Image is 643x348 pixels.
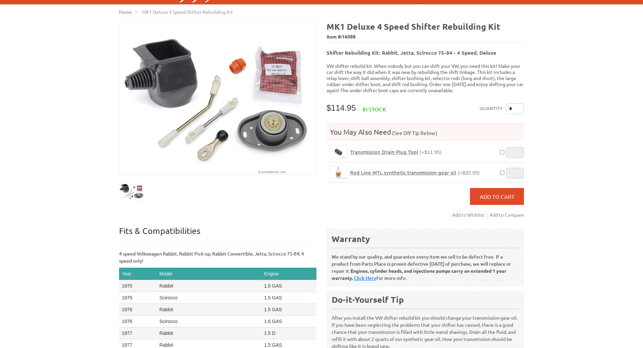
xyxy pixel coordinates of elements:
[354,275,376,281] a: Click Here
[332,294,404,305] b: Do-it-Yourself Tip
[119,225,316,243] p: Fits & Compatibilities
[420,149,442,155] span: (+$11.95)
[119,250,316,264] p: 4 speed Volkswagen Rabbit, Rabbit Pick-up, Rabbit Convertible, Jetta, Scirocco 75-84; 4 speed only!
[119,179,144,204] img: MK1 Deluxe 4 Speed Shifter Rebuilding Kit
[330,166,346,179] img: Red Line MTL synthetic transmission gear oil
[157,327,261,339] td: Rabbit
[157,280,261,292] td: Rabbit
[119,304,157,316] td: 1976
[119,268,157,280] th: Year
[480,103,503,114] label: Quantity
[327,103,356,112] span: $114.95
[470,188,524,205] button: Add to Cart
[330,145,346,158] img: Transmission Drain Plug Tool
[261,316,316,327] td: 1.6 GAS
[119,9,132,15] a: Home
[350,169,480,176] a: Red Line MTL synthetic transmission gear oil(+$32.95)
[157,268,261,280] th: Model
[327,127,524,136] h4: You May Also Need
[480,193,514,200] span: Add to Cart
[342,33,356,39] span: 16088
[261,268,316,280] th: Engine
[142,9,233,15] span: MK1 Deluxe 4 Speed Shifter Rebuilding Kit
[157,292,261,304] td: Scirocco
[119,292,157,304] td: 1975
[332,233,519,244] div: Warranty
[330,166,347,179] a: Red Line MTL synthetic transmission gear oil
[119,21,316,175] img: MK1 Deluxe 4 Speed Shifter Rebuilding Kit
[119,280,157,292] td: 1975
[332,248,519,282] p: We stand by our quality, and guarantee every item we sell to be defect free. If a product from Pa...
[458,170,480,176] span: (+$32.95)
[327,21,500,32] b: MK1 Deluxe 4 Speed Shifter Rebuilding Kit
[261,280,316,292] td: 1.5 GAS
[157,304,261,316] td: Rabbit
[490,211,524,219] a: Add to Compare
[350,169,456,176] span: Red Line MTL synthetic transmission gear oil
[119,327,157,339] td: 1977
[330,145,347,158] a: Transmission Drain Plug Tool
[261,292,316,304] td: 1.5 GAS
[261,304,316,316] td: 1.5 GAS
[363,106,386,112] span: In stock
[119,316,157,327] td: 1976
[327,32,524,42] span: Item #:
[327,63,524,93] p: VW shifter rebuild kit. When nobody but you can shift your VW, you need this kit! Make your car s...
[391,130,437,136] span: (See DIY Tip Below)
[327,49,496,56] b: Shifter Rebuilding Kit: Rabbit, Jetta, Scirocco 75-84 - 4 Speed, Deluxe
[452,211,487,219] a: Add to Wishlist
[157,316,261,327] td: Scirocco
[332,268,506,281] b: Engines, cylinder heads, and injections pumps carry an extended 1 year warranty.
[350,149,418,155] span: Transmission Drain Plug Tool
[350,149,442,155] a: Transmission Drain Plug Tool(+$11.95)
[261,327,316,339] td: 1.5 D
